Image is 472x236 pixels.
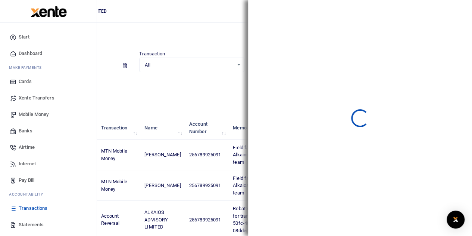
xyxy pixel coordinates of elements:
a: Start [6,29,91,45]
th: Transaction: activate to sort column ascending [97,116,140,140]
span: Statements [19,221,44,229]
span: MTN Mobile Money [101,148,127,161]
span: MTN Mobile Money [101,179,127,192]
span: [PERSON_NAME] [144,183,181,188]
span: 256789925091 [189,183,221,188]
label: Transaction [139,50,165,58]
li: M [6,62,91,73]
a: Xente Transfers [6,90,91,106]
a: logo-small logo-large logo-large [30,8,67,14]
span: Transactions [19,205,47,212]
span: ake Payments [13,65,42,70]
h4: Transactions [28,32,466,40]
li: Ac [6,189,91,200]
span: countability [15,191,43,197]
span: Mobile Money [19,111,49,118]
a: Pay Bill [6,172,91,189]
span: Xente Transfers [19,94,54,102]
th: Account Number: activate to sort column ascending [185,116,229,140]
span: Field facilitation from Alkaios to the standby team [233,145,280,165]
a: Banks [6,123,91,139]
a: Mobile Money [6,106,91,123]
span: Dashboard [19,50,42,57]
span: Pay Bill [19,177,34,184]
span: Banks [19,127,32,135]
a: Statements [6,217,91,233]
a: Dashboard [6,45,91,62]
span: 256789925091 [189,152,221,157]
th: Memo: activate to sort column ascending [229,116,296,140]
a: Transactions [6,200,91,217]
span: Internet [19,160,36,168]
a: Airtime [6,139,91,156]
a: Internet [6,156,91,172]
span: ALKAIOS ADVISORY LIMITED [144,209,168,230]
span: 256789925091 [189,217,221,223]
div: Open Intercom Messenger [447,211,465,229]
span: Start [19,33,29,41]
a: Cards [6,73,91,90]
span: Field facilitation from Alkaios to the standby team [233,175,280,196]
span: All [145,61,233,69]
span: Rebate UGX 6005000.00 for transaction 9d0545e9-50fc-48ad-32e7-08ddeeff5af9 [233,206,288,233]
span: Account Reversal [101,213,120,226]
p: Download [28,81,466,89]
th: Name: activate to sort column ascending [140,116,185,140]
img: logo-large [31,6,67,17]
span: [PERSON_NAME] [144,152,181,157]
span: Airtime [19,144,35,151]
span: Cards [19,78,32,85]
